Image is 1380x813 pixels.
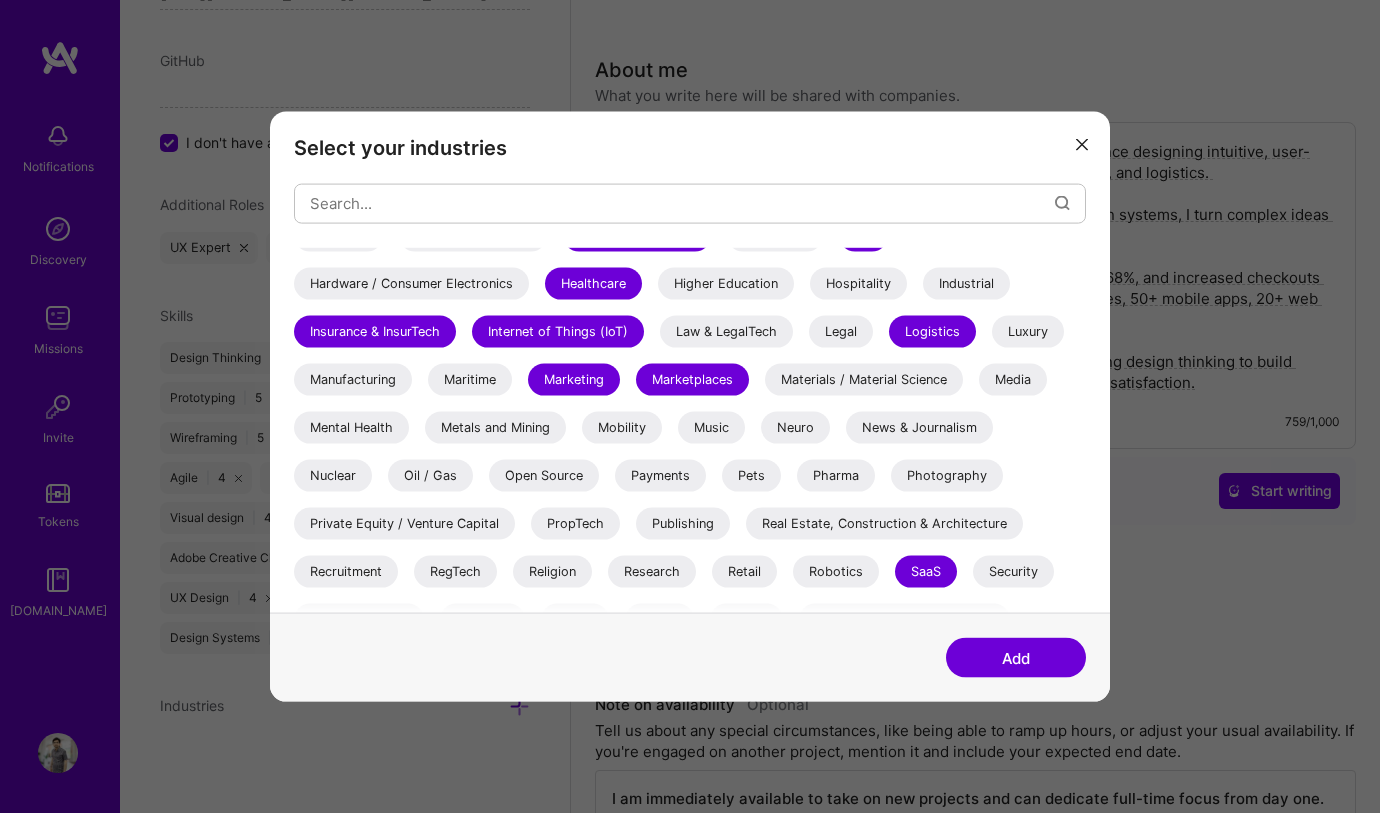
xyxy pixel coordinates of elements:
div: Open Source [489,459,599,491]
div: Shipping [440,603,525,635]
div: Luxury [992,315,1064,347]
div: RegTech [414,555,497,587]
div: Sports [710,603,783,635]
div: Pets [722,459,781,491]
div: Internet of Things (IoT) [472,315,644,347]
div: Security [973,555,1054,587]
div: Oil / Gas [388,459,473,491]
div: Maritime [428,363,512,395]
div: Law & LegalTech [660,315,793,347]
div: Industrial [923,267,1010,299]
div: Marketing [528,363,620,395]
div: Payments [615,459,706,491]
div: Manufacturing [294,363,412,395]
div: Photography [891,459,1003,491]
div: Religion [513,555,592,587]
div: Media [979,363,1047,395]
div: Recruitment [294,555,398,587]
div: Social [541,603,609,635]
div: Mobility [582,411,662,443]
input: Search... [310,178,1055,229]
div: Marketplaces [636,363,749,395]
div: Space [625,603,694,635]
div: News & Journalism [846,411,993,443]
div: Mental Health [294,411,409,443]
div: Semiconductors [294,603,424,635]
button: Add [946,638,1086,678]
div: Neuro [761,411,830,443]
div: Nuclear [294,459,372,491]
div: Legal [809,315,873,347]
div: Private Equity / Venture Capital [294,507,515,539]
div: Insurance & InsurTech [294,315,456,347]
div: Research [608,555,696,587]
div: Pharma [797,459,875,491]
div: Music [678,411,745,443]
div: modal [270,111,1110,702]
i: icon Search [1055,196,1070,211]
i: icon Close [1076,139,1088,151]
div: Retail [712,555,777,587]
h3: Select your industries [294,135,1086,159]
div: Publishing [636,507,730,539]
div: Robotics [793,555,879,587]
div: Higher Education [658,267,794,299]
div: Logistics [889,315,976,347]
div: SaaS [895,555,957,587]
div: Healthcare [545,267,642,299]
div: Supply Chain and Distribution [799,603,1010,635]
div: Metals and Mining [425,411,566,443]
div: PropTech [531,507,620,539]
div: Hardware / Consumer Electronics [294,267,529,299]
div: Materials / Material Science [765,363,963,395]
div: Hospitality [810,267,907,299]
div: Real Estate, Construction & Architecture [746,507,1023,539]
